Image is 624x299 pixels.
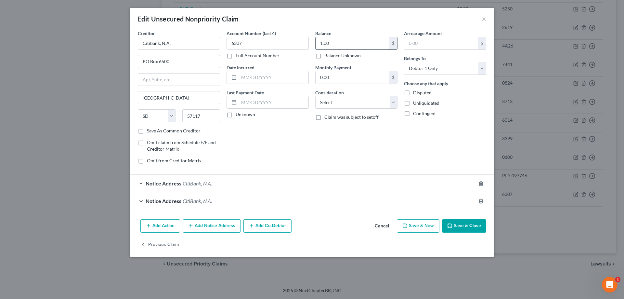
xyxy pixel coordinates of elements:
[315,64,351,71] label: Monthly Payment
[138,55,220,68] input: Enter address...
[243,219,292,233] button: Add Co-Debtor
[138,91,220,104] input: Enter city...
[324,114,379,120] span: Claim was subject to setoff
[316,71,389,84] input: 0.00
[389,37,397,49] div: $
[146,198,181,204] span: Notice Address
[316,37,389,49] input: 0.00
[146,180,181,186] span: Notice Address
[236,111,255,118] label: Unknown
[138,14,239,23] div: Edit Unsecured Nonpriority Claim
[615,277,620,282] span: 1
[227,64,254,71] label: Date Incurred
[404,56,426,61] span: Belongs To
[482,15,486,23] button: ×
[404,37,478,49] input: 0.00
[227,37,309,50] input: XXXX
[324,52,361,59] label: Balance Unknown
[315,89,344,96] label: Consideration
[147,128,201,134] label: Save As Common Creditor
[147,158,201,163] span: Omit from Creditor Matrix
[413,100,439,106] span: Unliquidated
[227,30,276,37] label: Account Number (last 4)
[183,219,241,233] button: Add Notice Address
[397,219,439,233] button: Save & New
[404,80,448,87] label: Choose any that apply
[182,109,220,122] input: Enter zip...
[147,140,216,152] span: Omit claim from Schedule E/F and Creditor Matrix
[602,277,617,292] iframe: Intercom live chat
[442,219,486,233] button: Save & Close
[183,198,212,204] span: CitiBank, N.A.
[138,74,220,86] input: Apt, Suite, etc...
[315,30,331,37] label: Balance
[370,220,394,233] button: Cancel
[183,180,212,186] span: CitiBank, N.A.
[138,31,155,36] span: Creditor
[413,111,436,116] span: Contingent
[140,238,179,251] button: Previous Claim
[478,37,486,49] div: $
[404,30,442,37] label: Arrearage Amount
[413,90,432,95] span: Disputed
[389,71,397,84] div: $
[140,219,180,233] button: Add Action
[239,96,308,109] input: MM/DD/YYYY
[227,89,264,96] label: Last Payment Date
[138,37,220,50] input: Search creditor by name...
[239,71,308,84] input: MM/DD/YYYY
[236,52,279,59] label: Full Account Number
